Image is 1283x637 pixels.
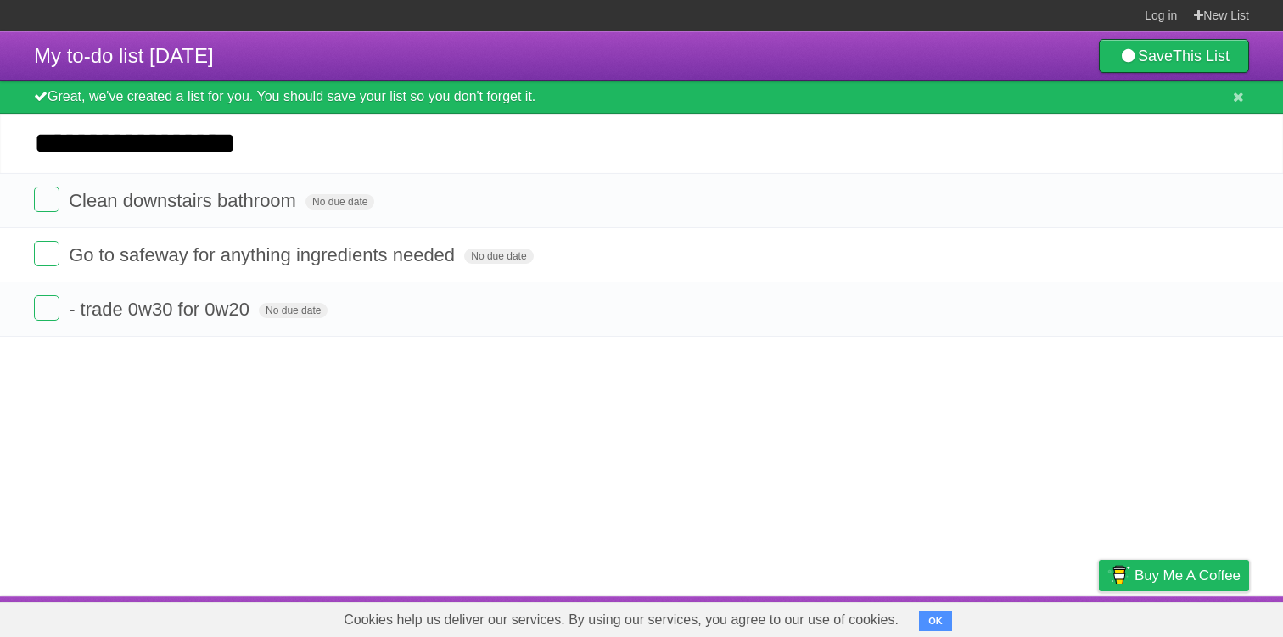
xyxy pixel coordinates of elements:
a: Privacy [1077,601,1121,633]
label: Done [34,241,59,266]
a: Developers [929,601,998,633]
span: No due date [305,194,374,210]
span: My to-do list [DATE] [34,44,214,67]
span: No due date [464,249,533,264]
b: This List [1173,47,1230,64]
img: Buy me a coffee [1107,561,1130,590]
span: Clean downstairs bathroom [69,190,300,211]
a: Buy me a coffee [1099,560,1249,591]
a: SaveThis List [1099,39,1249,73]
span: No due date [259,303,328,318]
span: Buy me a coffee [1135,561,1241,590]
a: Suggest a feature [1142,601,1249,633]
a: Terms [1019,601,1056,633]
span: - trade 0w30 for 0w20 [69,299,254,320]
label: Done [34,187,59,212]
button: OK [919,611,952,631]
span: Cookies help us deliver our services. By using our services, you agree to our use of cookies. [327,603,916,637]
a: About [873,601,909,633]
span: Go to safeway for anything ingredients needed [69,244,459,265]
label: Done [34,295,59,321]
